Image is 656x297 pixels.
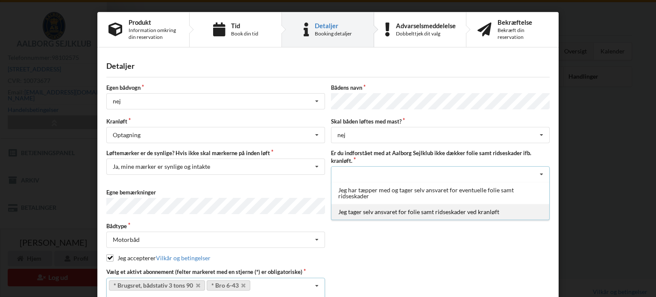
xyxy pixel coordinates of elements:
div: Dobbelttjek dit valg [396,30,456,37]
div: Jeg har tæpper med og tager selv ansvaret for eventuelle folie samt ridseskader [331,182,549,204]
label: Egne bemærkninger [106,188,325,196]
div: Jeg tager selv ansvaret for folie samt ridseskader ved kranløft [331,204,549,220]
div: Booking detaljer [315,30,352,37]
div: Ja, mine mærker er synlige og intakte [113,164,210,170]
label: Kranløft [106,118,325,125]
label: Løftemærker er de synlige? Hvis ikke skal mærkerne på inden løft [106,149,325,157]
a: Vilkår og betingelser [156,254,211,262]
label: Skal båden løftes med mast? [331,118,550,125]
a: * Brugsret, bådstativ 3 tons 90 [109,280,205,291]
label: Egen bådvogn [106,84,325,91]
div: Detaljer [315,22,352,29]
div: Information omkring din reservation [129,27,178,41]
div: Bekræft din reservation [498,27,548,41]
label: Bådtype [106,222,325,230]
label: Vælg et aktivt abonnement (felter markeret med en stjerne (*) er obligatoriske) [106,268,325,276]
label: Bådens navn [331,84,550,91]
label: Er du indforstået med at Aalborg Sejlklub ikke dækker folie samt ridseskader ifb. kranløft. [331,149,550,165]
div: nej [113,98,121,104]
div: Advarselsmeddelelse [396,22,456,29]
label: Jeg accepterer [106,254,211,262]
div: Detaljer [106,61,550,71]
div: nej [337,132,346,138]
div: Optagning [113,132,141,138]
div: Produkt [129,19,178,26]
a: * Bro 6-43 [207,280,251,291]
div: Motorbåd [113,237,140,243]
div: Book din tid [231,30,258,37]
div: Bekræftelse [498,19,548,26]
div: Tid [231,22,258,29]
